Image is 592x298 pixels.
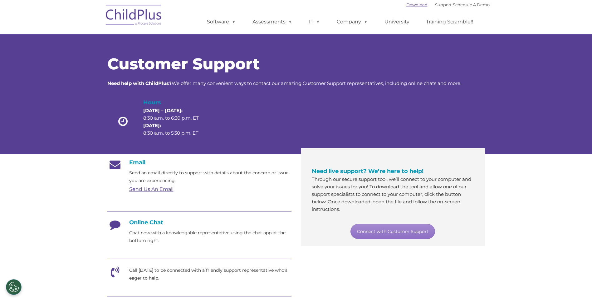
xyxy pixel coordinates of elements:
a: Schedule A Demo [453,2,490,7]
h4: Online Chat [107,219,291,226]
a: Download [406,2,428,7]
a: Connect with Customer Support [350,224,435,239]
span: Customer Support [107,54,260,73]
button: Cookies Settings [6,279,22,295]
a: Support [435,2,452,7]
a: Training Scramble!! [420,16,479,28]
h4: Hours [143,98,209,107]
a: University [378,16,416,28]
strong: Need help with ChildPlus? [107,80,172,86]
h4: Email [107,159,291,166]
p: 8:30 a.m. to 6:30 p.m. ET 8:30 a.m. to 5:30 p.m. ET [143,107,209,137]
p: Send an email directly to support with details about the concern or issue you are experiencing. [129,169,291,185]
strong: [DATE]: [143,122,161,128]
a: Software [201,16,242,28]
p: Chat now with a knowledgable representative using the chat app at the bottom right. [129,229,291,245]
font: | [406,2,490,7]
a: IT [303,16,326,28]
span: We offer many convenient ways to contact our amazing Customer Support representatives, including ... [107,80,461,86]
iframe: Chat Widget [490,231,592,298]
a: Company [330,16,374,28]
strong: [DATE] – [DATE]: [143,107,183,113]
p: Through our secure support tool, we’ll connect to your computer and solve your issues for you! To... [312,176,474,213]
img: ChildPlus by Procare Solutions [103,0,165,32]
a: Assessments [246,16,299,28]
p: Call [DATE] to be connected with a friendly support representative who's eager to help. [129,266,291,282]
a: Send Us An Email [129,186,174,192]
span: Need live support? We’re here to help! [312,168,423,175]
